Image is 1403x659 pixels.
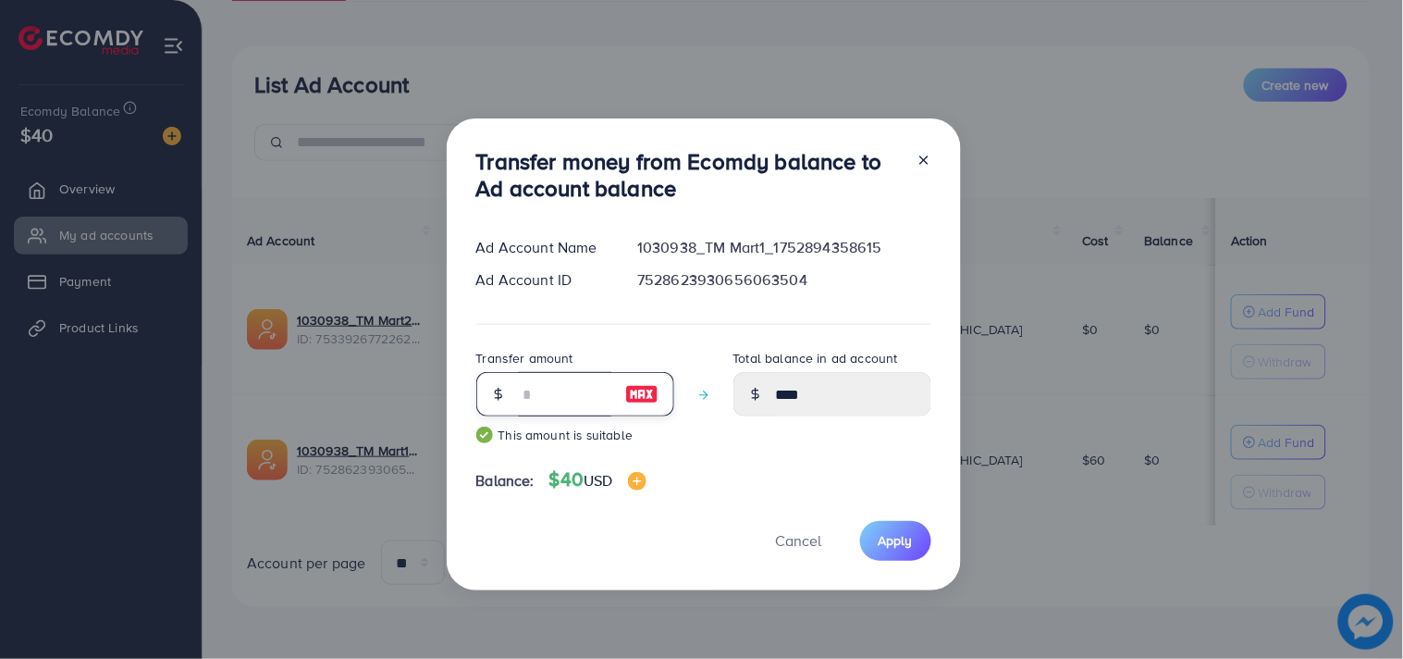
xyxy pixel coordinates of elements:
[879,531,913,550] span: Apply
[622,237,945,258] div: 1030938_TM Mart1_1752894358615
[476,148,902,202] h3: Transfer money from Ecomdy balance to Ad account balance
[584,470,612,491] span: USD
[776,530,822,551] span: Cancel
[733,349,898,367] label: Total balance in ad account
[462,237,623,258] div: Ad Account Name
[476,470,535,491] span: Balance:
[622,269,945,291] div: 7528623930656063504
[476,427,493,443] img: guide
[476,349,573,367] label: Transfer amount
[628,472,646,491] img: image
[625,383,658,405] img: image
[549,468,646,491] h4: $40
[462,269,623,291] div: Ad Account ID
[476,426,674,444] small: This amount is suitable
[753,521,845,561] button: Cancel
[860,521,931,561] button: Apply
